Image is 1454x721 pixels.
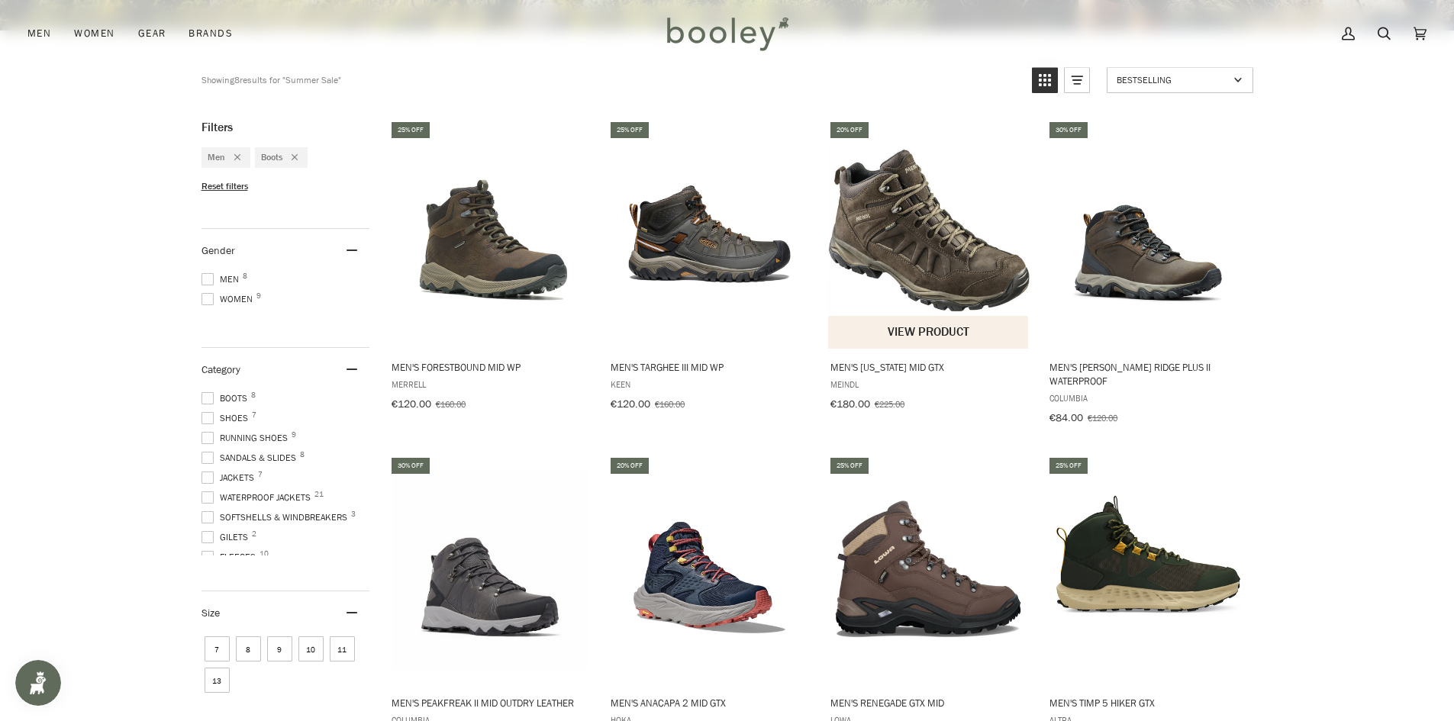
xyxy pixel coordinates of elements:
span: Women [74,26,114,41]
span: €120.00 [392,397,431,411]
img: Keen Men's Targhee III Mid WP Black Olive / Golden Brown - Booley Galway [608,133,811,335]
span: Men [27,26,51,41]
li: Reset filters [201,180,369,193]
iframe: Button to open loyalty program pop-up [15,660,61,706]
span: Fleeces [201,550,260,564]
b: 8 [234,73,240,86]
span: Men [201,272,243,286]
div: 20% off [830,122,869,138]
a: View grid mode [1032,67,1058,93]
span: Sandals & Slides [201,451,301,465]
span: 9 [292,431,296,439]
span: Softshells & Windbreakers [201,510,352,524]
span: Size: 13 [205,668,230,693]
span: Boots [201,391,252,405]
span: Size: 7 [205,636,230,661]
div: Showing results for "Summer Sale" [201,67,1020,93]
span: Boots [261,151,282,164]
span: Running Shoes [201,431,292,445]
a: Men's Newton Ridge Plus II Waterproof [1047,120,1249,430]
span: 8 [300,451,305,459]
span: Gender [201,243,235,258]
span: Keen [611,378,808,391]
img: Columbia Men's Peakfreak II Mid OutDry Leather Ti Grey Steel / Dark Grey - Booley Galway [389,469,592,671]
a: Men's Targhee III Mid WP [608,120,811,416]
span: Men's Forestbound Mid WP [392,360,589,374]
span: Size: 11 [330,636,355,661]
img: Lowa Men's Renegade GTX Mid Espresso - Booley Galway [828,469,1030,671]
span: Bestselling [1117,73,1229,86]
img: Booley [660,11,794,56]
div: 25% off [1049,458,1088,474]
div: 30% off [392,458,430,474]
div: 25% off [830,458,869,474]
span: 3 [351,510,356,518]
span: €120.00 [1088,411,1117,424]
span: 10 [260,550,269,558]
span: Men's Peakfreak II Mid OutDry Leather [392,696,589,710]
span: €160.00 [655,398,685,410]
span: Women [201,292,257,306]
div: 25% off [392,122,430,138]
span: Brands [189,26,233,41]
span: Size: 8 [236,636,261,661]
span: Men's Timp 5 Hiker GTX [1049,696,1247,710]
span: Shoes [201,411,253,425]
div: 20% off [611,458,649,474]
span: 9 [256,292,261,300]
span: Waterproof Jackets [201,491,315,504]
a: Men's Forestbound Mid WP [389,120,592,416]
img: Altra Men's Timp 5 Hiker GTX Dusty Olive - Booley Galway [1047,469,1249,671]
div: Remove filter: Boots [282,151,298,164]
span: €180.00 [830,397,870,411]
span: Men's [PERSON_NAME] Ridge Plus II Waterproof [1049,360,1247,388]
img: Men's Nebraska Mid GTX Mahogany - booley Galway [828,133,1030,335]
span: Category [201,362,240,377]
span: Merrell [392,378,589,391]
span: €120.00 [611,397,650,411]
span: Gear [138,26,166,41]
span: 7 [252,411,256,419]
span: Reset filters [201,180,248,193]
span: 21 [314,491,324,498]
span: Gilets [201,530,253,544]
span: 7 [258,471,263,478]
span: Meindl [830,378,1028,391]
span: Size: 9 [267,636,292,661]
span: Men's Targhee III Mid WP [611,360,808,374]
span: Columbia [1049,391,1247,404]
button: View product [828,316,1029,349]
span: €160.00 [436,398,466,410]
span: Men's Renegade GTX Mid [830,696,1028,710]
span: 2 [252,530,256,538]
span: Men's Anacapa 2 Mid GTX [611,696,808,710]
div: 30% off [1049,122,1088,138]
span: €84.00 [1049,410,1083,425]
span: 8 [251,391,256,399]
a: View list mode [1064,67,1090,93]
div: Remove filter: Men [225,151,240,164]
span: Jackets [201,471,259,484]
span: €225.00 [875,398,904,410]
span: Filters [201,120,233,135]
span: 8 [243,272,247,280]
a: Men's Nebraska Mid GTX [828,120,1030,416]
img: Columbia Men's Newton Ridge Plus II Waterproof Cordovan / Squash - Booley Galway [1047,133,1249,335]
span: Size: 10 [298,636,324,661]
span: Men's [US_STATE] Mid GTX [830,360,1028,374]
img: Hoka Men's Anacapa 2 Mid GTX Outer Space / Grey - Booley Galway [608,469,811,671]
a: Sort options [1107,67,1253,93]
span: Men [208,151,225,164]
span: Size [201,606,220,620]
img: Merrell Men's Forestbound Mid WP Cloudy - Booley Galway [389,133,592,335]
div: 25% off [611,122,649,138]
